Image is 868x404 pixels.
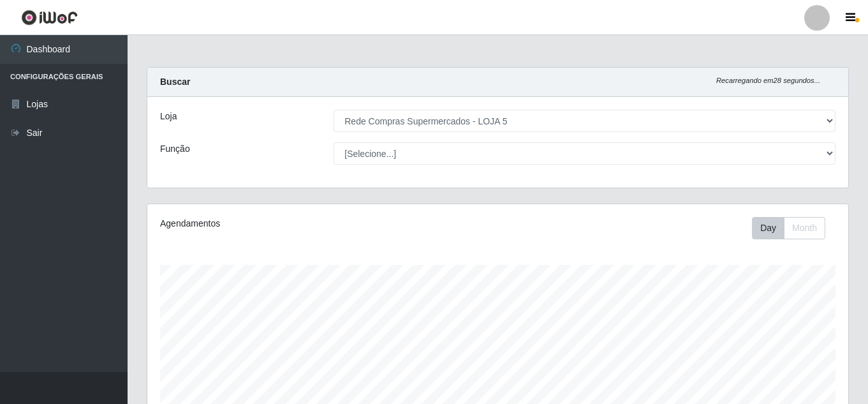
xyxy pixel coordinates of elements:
[752,217,825,239] div: First group
[21,10,78,26] img: CoreUI Logo
[160,142,190,156] label: Função
[752,217,835,239] div: Toolbar with button groups
[160,217,430,230] div: Agendamentos
[716,77,820,84] i: Recarregando em 28 segundos...
[160,77,190,87] strong: Buscar
[160,110,177,123] label: Loja
[752,217,784,239] button: Day
[784,217,825,239] button: Month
